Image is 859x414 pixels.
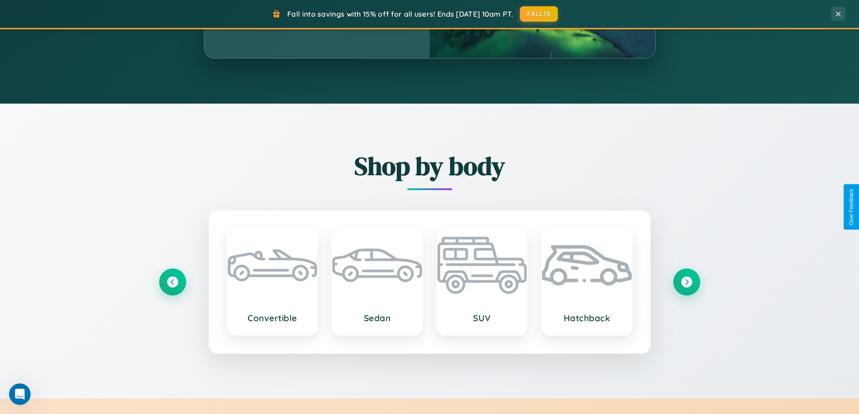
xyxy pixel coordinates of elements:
[287,9,513,18] span: Fall into savings with 15% off for all users! Ends [DATE] 10am PT.
[551,313,623,323] h3: Hatchback
[237,313,308,323] h3: Convertible
[341,313,413,323] h3: Sedan
[446,313,518,323] h3: SUV
[9,383,31,405] iframe: Intercom live chat
[848,189,854,225] div: Give Feedback
[159,149,700,183] h2: Shop by body
[520,6,558,22] button: FALL15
